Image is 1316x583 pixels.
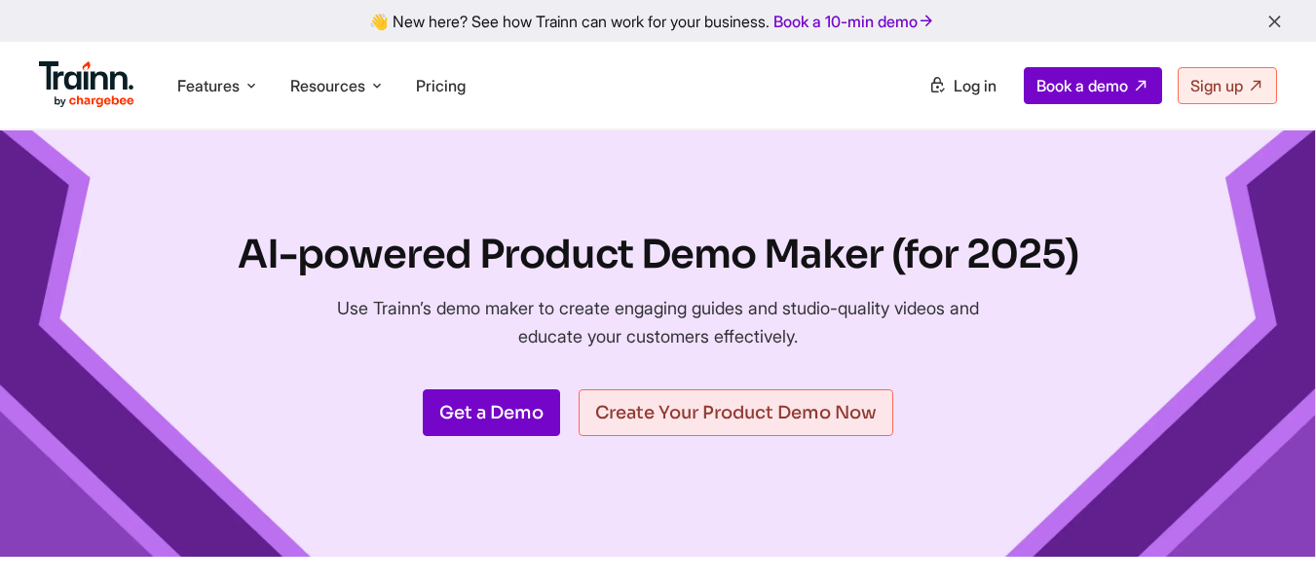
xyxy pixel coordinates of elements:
img: Trainn Logo [39,61,134,108]
a: Book a 10-min demo [770,8,939,35]
div: 👋 New here? See how Trainn can work for your business. [12,12,1304,30]
a: Get a Demo [423,389,560,436]
a: Book a demo [1024,67,1162,104]
a: Log in [917,68,1008,103]
span: Log in [954,76,996,95]
h1: AI-powered Product Demo Maker (for 2025) [238,228,1078,282]
a: Create Your Product Demo Now [579,389,893,436]
a: Sign up [1178,67,1277,104]
span: Features [177,75,240,96]
p: Use Trainn’s demo maker to create engaging guides and studio-quality videos and educate your cust... [332,294,985,350]
span: Book a demo [1036,76,1128,95]
a: Pricing [416,76,466,95]
span: Sign up [1190,76,1243,95]
span: Resources [290,75,365,96]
